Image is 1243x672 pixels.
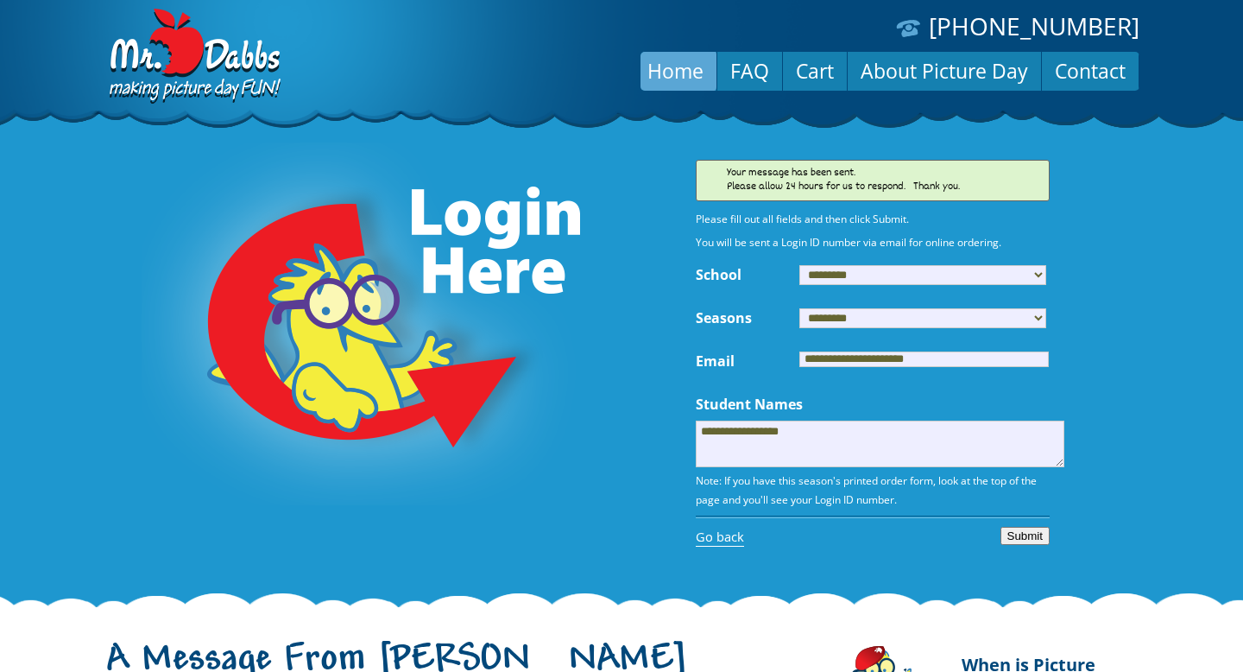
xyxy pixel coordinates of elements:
[696,233,1050,252] p: You will be sent a Login ID number via email for online ordering.
[696,308,799,326] label: Seasons
[634,50,716,92] a: Home
[696,352,799,369] label: Email
[1042,50,1139,92] a: Contact
[717,50,782,92] a: FAQ
[1037,163,1046,173] a: Close notification
[696,395,803,412] label: Student Names
[696,527,744,547] a: Go back
[696,265,799,282] label: School
[929,10,1139,42] a: [PHONE_NUMBER]
[848,50,1041,92] a: About Picture Day
[783,50,847,92] a: Cart
[104,9,283,105] img: Dabbs Company
[1000,527,1050,545] button: Submit
[696,212,909,226] strong: Please fill out all fields and then click Submit.
[696,473,1039,507] small: Note: If you have this season's printed order form, look at the top of the page and you'll see yo...
[142,143,584,505] img: Login Here
[727,166,1040,193] p: Your message has been sent. Please allow 24 hours for us to respond. Thank you.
